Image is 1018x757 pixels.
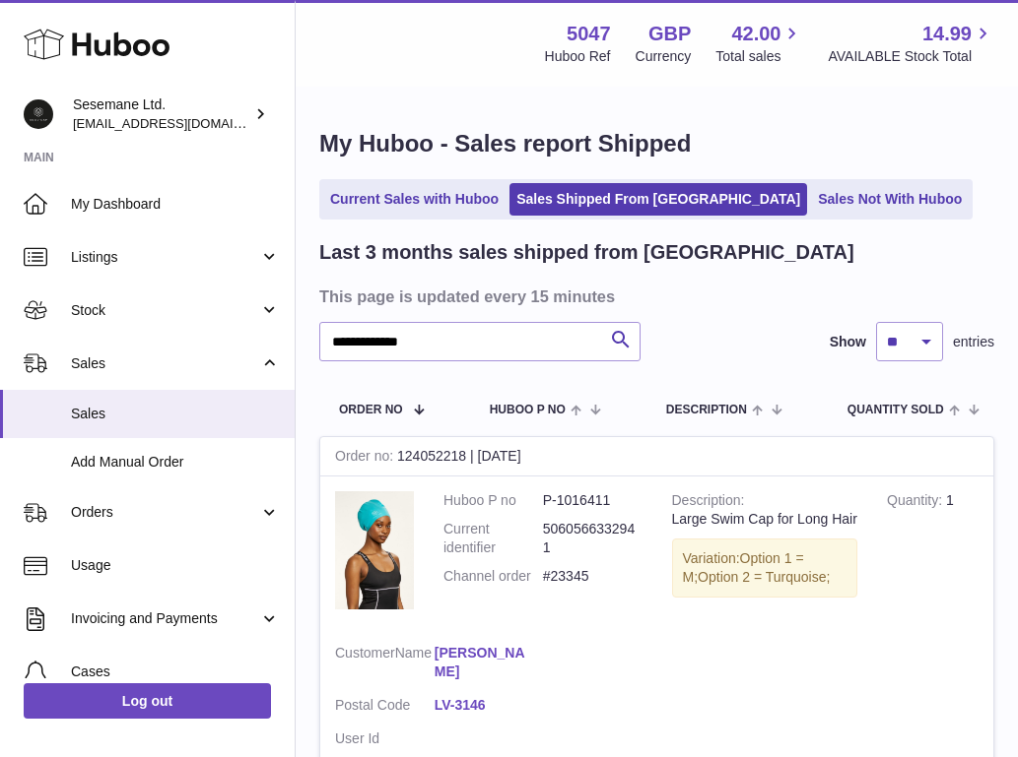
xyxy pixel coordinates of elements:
span: Listings [71,248,259,267]
a: 42.00 Total sales [715,21,803,66]
span: Invoicing and Payments [71,609,259,628]
dt: Channel order [443,567,543,586]
h3: This page is updated every 15 minutes [319,285,989,307]
dt: User Id [335,729,435,748]
a: Current Sales with Huboo [323,183,506,216]
strong: Description [672,492,745,513]
dd: 5060566332941 [543,520,643,557]
span: AVAILABLE Stock Total [828,47,994,66]
a: LV-3146 [435,696,534,715]
span: Sales [71,354,259,373]
span: Description [666,404,747,416]
span: Quantity Sold [848,404,944,416]
div: Sesemane Ltd. [73,95,250,133]
a: Sales Not With Huboo [811,183,969,216]
div: Large Swim Cap for Long Hair [672,510,858,529]
span: 14.99 [922,21,972,47]
span: [EMAIL_ADDRESS][DOMAIN_NAME] [73,115,290,131]
dt: Huboo P no [443,491,543,510]
div: Variation: [672,538,858,598]
td: 1 [872,476,993,629]
strong: GBP [648,21,691,47]
span: Add Manual Order [71,453,280,472]
span: Usage [71,556,280,575]
dd: P-1016411 [543,491,643,510]
span: Option 2 = Turquoise; [698,569,830,585]
a: [PERSON_NAME] [435,644,534,681]
dt: Postal Code [335,696,435,720]
dt: Name [335,644,435,686]
dd: #23345 [543,567,643,586]
div: Currency [636,47,692,66]
h1: My Huboo - Sales report Shipped [319,128,994,159]
span: Huboo P no [490,404,566,416]
h2: Last 3 months sales shipped from [GEOGRAPHIC_DATA] [319,239,854,266]
a: Sales Shipped From [GEOGRAPHIC_DATA] [509,183,807,216]
div: 124052218 | [DATE] [320,437,993,476]
strong: 5047 [567,21,611,47]
a: 14.99 AVAILABLE Stock Total [828,21,994,66]
strong: Quantity [887,492,946,513]
span: Order No [339,404,403,416]
div: Huboo Ref [545,47,611,66]
span: 42.00 [731,21,780,47]
span: Customer [335,645,395,661]
span: Total sales [715,47,803,66]
span: Orders [71,503,259,522]
span: entries [953,333,994,351]
span: My Dashboard [71,195,280,214]
span: Option 1 = M; [683,550,804,585]
span: Sales [71,405,280,423]
span: Stock [71,301,259,320]
span: Cases [71,662,280,681]
a: Log out [24,683,271,719]
img: info@soulcap.com [24,99,53,129]
dt: Current identifier [443,520,543,557]
img: 50471738256878.jpeg [335,491,414,609]
label: Show [830,333,866,351]
strong: Order no [335,448,397,469]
